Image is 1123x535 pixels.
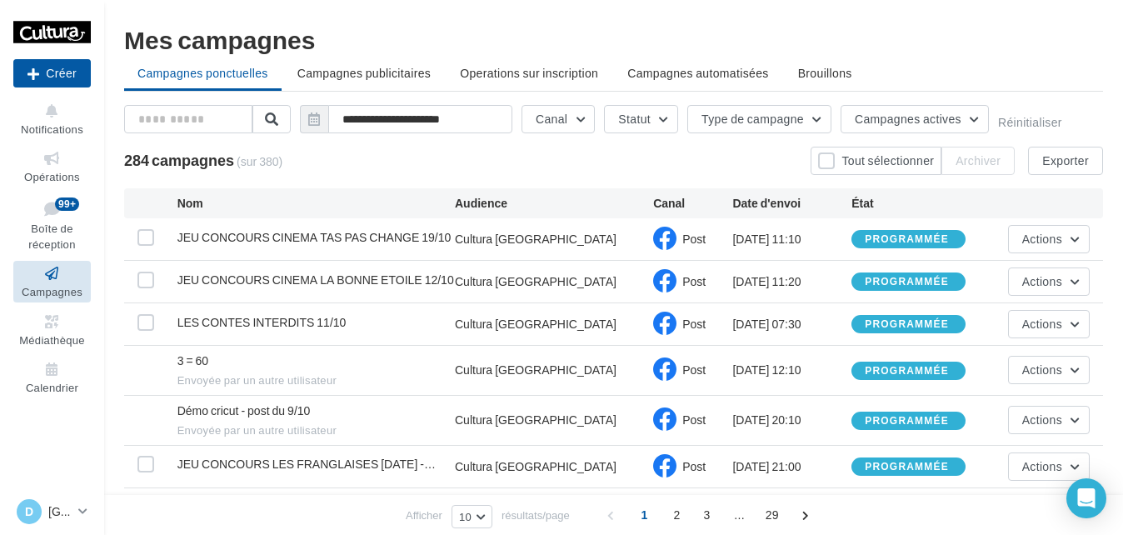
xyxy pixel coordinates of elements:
[455,231,616,247] div: Cultura [GEOGRAPHIC_DATA]
[452,505,492,528] button: 10
[682,274,706,288] span: Post
[732,362,851,378] div: [DATE] 12:10
[732,458,851,475] div: [DATE] 21:00
[48,503,72,520] p: [GEOGRAPHIC_DATA]
[459,510,472,523] span: 10
[13,194,91,255] a: Boîte de réception99+
[297,66,431,80] span: Campagnes publicitaires
[682,232,706,246] span: Post
[124,151,234,169] span: 284 campagnes
[13,309,91,350] a: Médiathèque
[1022,274,1062,288] span: Actions
[13,496,91,527] a: D [GEOGRAPHIC_DATA]
[732,195,851,212] div: Date d'envoi
[177,403,311,417] span: Démo cricut - post du 9/10
[455,316,616,332] div: Cultura [GEOGRAPHIC_DATA]
[455,458,616,475] div: Cultura [GEOGRAPHIC_DATA]
[13,59,91,87] div: Nouvelle campagne
[13,59,91,87] button: Créer
[687,105,831,133] button: Type de campagne
[865,234,949,245] div: programmée
[177,230,452,244] span: JEU CONCOURS CINEMA TAS PAS CHANGE 19/10
[865,366,949,377] div: programmée
[22,285,82,298] span: Campagnes
[406,507,442,523] span: Afficher
[177,423,455,438] span: Envoyée par un autre utilisateur
[1008,406,1090,434] button: Actions
[177,373,455,388] span: Envoyée par un autre utilisateur
[177,353,209,367] span: 3 = 60
[851,195,971,212] div: État
[24,170,80,183] span: Opérations
[682,317,706,331] span: Post
[21,122,83,136] span: Notifications
[455,273,616,290] div: Cultura [GEOGRAPHIC_DATA]
[941,147,1015,175] button: Archiver
[1022,459,1062,473] span: Actions
[455,412,616,428] div: Cultura [GEOGRAPHIC_DATA]
[502,507,570,523] span: résultats/page
[177,457,436,471] span: JEU CONCOURS LES FRANGLAISES 7/10/2025 - copie
[455,195,653,212] div: Audience
[664,502,691,528] span: 2
[1008,225,1090,253] button: Actions
[759,502,786,528] span: 29
[732,273,851,290] div: [DATE] 11:20
[26,381,78,394] span: Calendrier
[682,412,706,427] span: Post
[1022,412,1062,427] span: Actions
[13,146,91,187] a: Opérations
[726,502,753,528] span: ...
[460,66,598,80] span: Operations sur inscription
[1008,356,1090,384] button: Actions
[865,319,949,330] div: programmée
[811,147,941,175] button: Tout sélectionner
[237,153,282,170] span: (sur 380)
[124,27,1103,52] div: Mes campagnes
[455,362,616,378] div: Cultura [GEOGRAPHIC_DATA]
[13,357,91,397] a: Calendrier
[177,195,455,212] div: Nom
[1008,452,1090,481] button: Actions
[1028,147,1103,175] button: Exporter
[1008,310,1090,338] button: Actions
[28,222,75,251] span: Boîte de réception
[732,231,851,247] div: [DATE] 11:10
[604,105,678,133] button: Statut
[682,459,706,473] span: Post
[1008,267,1090,296] button: Actions
[865,277,949,287] div: programmée
[631,502,658,528] span: 1
[25,503,33,520] span: D
[798,66,852,80] span: Brouillons
[1022,232,1062,246] span: Actions
[177,272,454,287] span: JEU CONCOURS CINEMA LA BONNE ETOILE 12/10
[841,105,989,133] button: Campagnes actives
[694,502,721,528] span: 3
[682,362,706,377] span: Post
[732,412,851,428] div: [DATE] 20:10
[1066,478,1106,518] div: Open Intercom Messenger
[19,333,85,347] span: Médiathèque
[627,66,768,80] span: Campagnes automatisées
[1022,362,1062,377] span: Actions
[1022,317,1062,331] span: Actions
[865,416,949,427] div: programmée
[13,98,91,139] button: Notifications
[13,261,91,302] a: Campagnes
[653,195,732,212] div: Canal
[998,116,1062,129] button: Réinitialiser
[732,316,851,332] div: [DATE] 07:30
[855,112,961,126] span: Campagnes actives
[865,462,949,472] div: programmée
[522,105,595,133] button: Canal
[55,197,79,211] div: 99+
[177,315,347,329] span: LES CONTES INTERDITS 11/10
